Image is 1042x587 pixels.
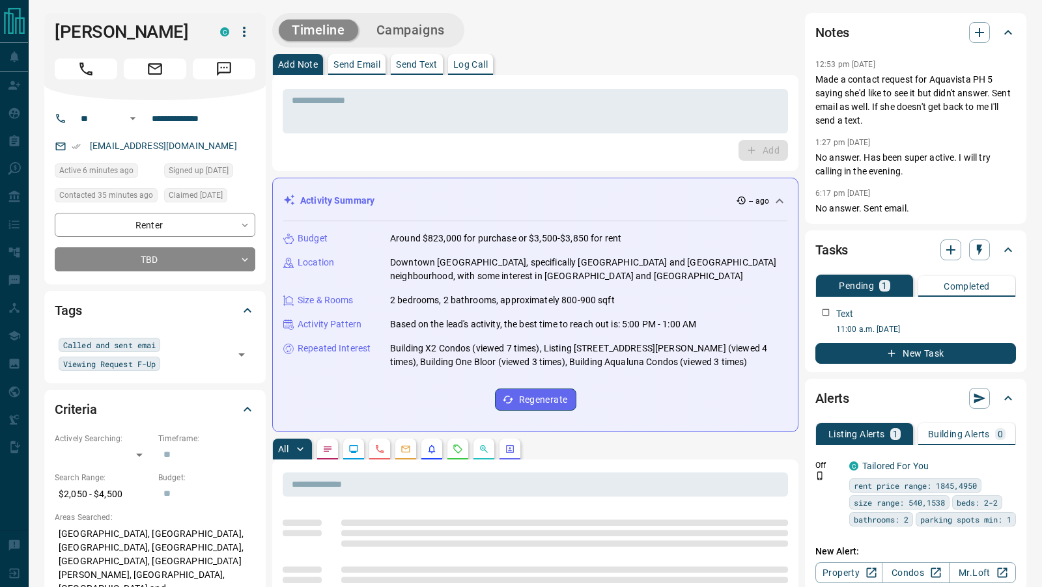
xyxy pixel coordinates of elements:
p: Made a contact request for Aquavista PH 5 saying she'd like to see it but didn't answer. Sent ema... [815,73,1016,128]
button: Regenerate [495,389,576,411]
p: Off [815,459,841,471]
svg: Lead Browsing Activity [348,444,359,454]
h1: [PERSON_NAME] [55,21,201,42]
svg: Agent Actions [505,444,515,454]
p: Actively Searching: [55,433,152,444]
div: Notes [815,17,1016,48]
span: Viewing Request F-Up [63,357,156,370]
p: Areas Searched: [55,512,255,523]
span: Contacted 35 minutes ago [59,189,153,202]
span: rent price range: 1845,4950 [854,479,977,492]
p: Send Email [333,60,380,69]
svg: Requests [453,444,463,454]
h2: Tags [55,300,81,321]
div: Tasks [815,234,1016,266]
svg: Notes [322,444,333,454]
p: Text [836,307,854,321]
p: Activity Pattern [298,318,361,331]
div: Tue Sep 16 2025 [55,163,158,182]
p: Repeated Interest [298,342,371,355]
p: Search Range: [55,472,152,484]
p: Budget [298,232,328,245]
p: 2 bedrooms, 2 bathrooms, approximately 800-900 sqft [390,293,615,307]
p: Add Note [278,60,318,69]
p: Completed [944,282,990,291]
div: condos.ca [849,461,858,471]
p: 12:53 pm [DATE] [815,60,875,69]
span: Active 6 minutes ago [59,164,134,177]
h2: Notes [815,22,849,43]
span: parking spots min: 1 [920,513,1011,526]
p: 1 [882,281,887,290]
div: Mon Jul 14 2025 [164,163,255,182]
p: Budget: [158,472,255,484]
div: Activity Summary-- ago [283,189,787,213]
span: Email [124,59,186,79]
div: condos.ca [220,27,229,36]
p: Send Text [396,60,438,69]
a: Tailored For You [862,461,929,471]
p: No answer. Has been super active. I will try calling in the evening. [815,151,1016,178]
div: Tags [55,295,255,326]
button: New Task [815,343,1016,364]
span: Call [55,59,117,79]
div: TBD [55,247,255,271]
h2: Tasks [815,239,848,260]
p: 1:27 pm [DATE] [815,138,871,147]
p: $2,050 - $4,500 [55,484,152,505]
a: Property [815,562,882,583]
p: Timeframe: [158,433,255,444]
svg: Opportunities [479,444,489,454]
p: Location [298,256,334,269]
span: beds: 2-2 [957,496,998,509]
h2: Alerts [815,388,849,409]
p: All [278,444,289,454]
p: Downtown [GEOGRAPHIC_DATA], specifically [GEOGRAPHIC_DATA] and [GEOGRAPHIC_DATA] neighbourhood, w... [390,256,787,283]
p: 6:17 pm [DATE] [815,189,871,198]
button: Open [232,346,251,364]
span: size range: 540,1538 [854,496,945,509]
p: New Alert: [815,545,1016,558]
button: Open [125,111,141,126]
div: Mon Jul 14 2025 [164,188,255,206]
p: 1 [893,430,898,439]
p: Building X2 Condos (viewed 7 times), Listing [STREET_ADDRESS][PERSON_NAME] (viewed 4 times), Buil... [390,342,787,369]
p: -- ago [749,195,769,207]
p: Listing Alerts [828,430,885,439]
p: 0 [998,430,1003,439]
p: Around $823,000 for purchase or $3,500-$3,850 for rent [390,232,621,245]
span: bathrooms: 2 [854,513,908,526]
p: Pending [839,281,874,290]
span: Called and sent emai [63,338,156,351]
div: Tue Sep 16 2025 [55,188,158,206]
p: 11:00 a.m. [DATE] [836,323,1016,335]
p: Based on the lead's activity, the best time to reach out is: 5:00 PM - 1:00 AM [390,318,696,331]
svg: Listing Alerts [427,444,437,454]
button: Timeline [279,20,358,41]
svg: Email Verified [72,142,81,151]
span: Message [193,59,255,79]
button: Campaigns [363,20,458,41]
p: Activity Summary [300,194,374,208]
svg: Push Notification Only [815,471,824,480]
a: Condos [882,562,949,583]
p: Building Alerts [928,430,990,439]
a: [EMAIL_ADDRESS][DOMAIN_NAME] [90,141,237,151]
div: Criteria [55,394,255,425]
a: Mr.Loft [949,562,1016,583]
p: No answer. Sent email. [815,202,1016,215]
p: Log Call [453,60,488,69]
span: Signed up [DATE] [169,164,229,177]
svg: Calls [374,444,385,454]
svg: Emails [401,444,411,454]
div: Alerts [815,383,1016,414]
h2: Criteria [55,399,97,420]
span: Claimed [DATE] [169,189,223,202]
p: Size & Rooms [298,293,354,307]
div: Renter [55,213,255,237]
